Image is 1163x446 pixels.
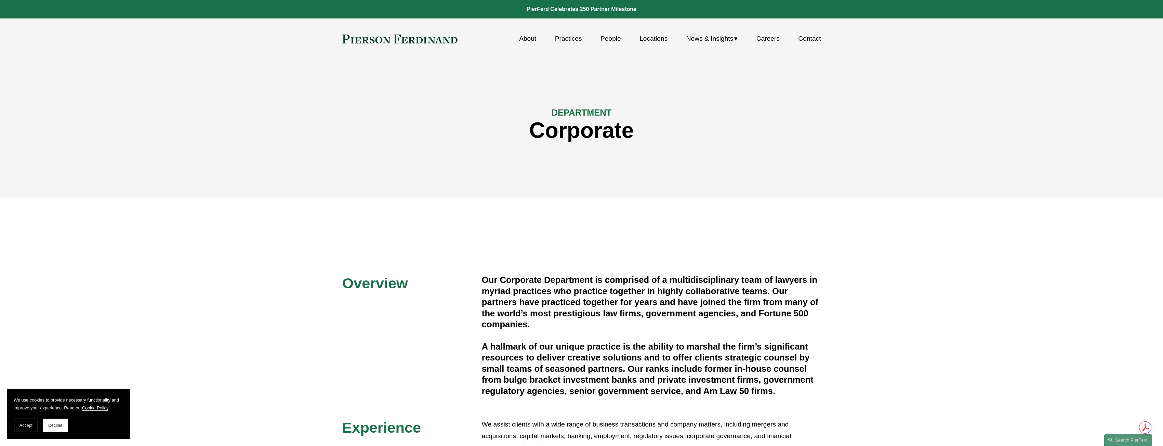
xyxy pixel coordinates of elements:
[555,32,582,45] a: Practices
[519,32,536,45] a: About
[639,32,668,45] a: Locations
[14,396,123,412] p: We use cookies to provide necessary functionality and improve your experience. Read our .
[48,423,63,428] span: Decline
[482,341,821,396] h4: A hallmark of our unique practice is the ability to marshal the firm’s significant resources to d...
[552,108,612,117] span: DEPARTMENT
[756,32,780,45] a: Careers
[686,33,734,45] span: News & Insights
[43,419,68,432] button: Decline
[82,405,108,410] a: Cookie Policy
[7,389,130,439] section: Cookie banner
[342,275,408,291] span: Overview
[600,32,621,45] a: People
[1104,434,1152,446] a: Search this site
[342,419,421,436] span: Experience
[342,118,821,143] h1: Corporate
[798,32,821,45] a: Contact
[14,419,38,432] button: Accept
[19,423,32,428] span: Accept
[482,274,821,330] h4: Our Corporate Department is comprised of a multidisciplinary team of lawyers in myriad practices ...
[686,32,738,45] a: folder dropdown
